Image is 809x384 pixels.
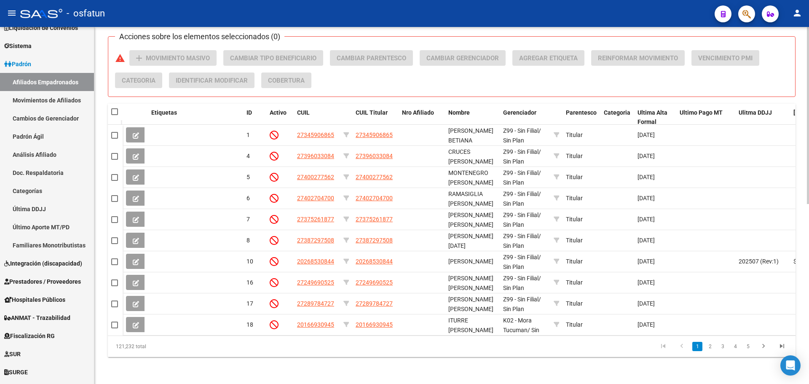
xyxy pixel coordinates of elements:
datatable-header-cell: Parentesco [563,104,600,132]
span: Titular [566,216,583,223]
span: 16 [246,279,253,286]
div: [DATE] [638,236,673,245]
span: Cobertura [268,77,305,84]
button: Movimiento Masivo [129,50,217,66]
span: Activo [270,109,287,116]
span: - osfatun [67,4,105,23]
a: 5 [743,342,753,351]
datatable-header-cell: Nombre [445,104,500,132]
span: CUIL Titular [356,109,388,116]
span: 17 [246,300,253,307]
span: Sistema [4,41,32,51]
span: 20268530844 [356,258,393,265]
span: Padrón [4,59,31,69]
span: 5 [246,174,250,180]
datatable-header-cell: Categoria [600,104,634,132]
span: Nro Afiliado [402,109,434,116]
li: page 4 [729,339,742,354]
span: 4 [246,153,250,159]
span: Identificar Modificar [176,77,248,84]
span: 8 [246,237,250,244]
datatable-header-cell: Ultima Alta Formal [634,104,676,132]
span: Gerenciador [503,109,536,116]
datatable-header-cell: CUIL Titular [352,104,399,132]
datatable-header-cell: Etiquetas [148,104,243,132]
span: 6 [246,195,250,201]
span: ID [246,109,252,116]
span: Vencimiento PMI [698,54,753,62]
span: Titular [566,132,583,138]
span: MONTENEGRO [PERSON_NAME] [448,169,493,186]
span: 20166930945 [356,321,393,328]
span: Z99 - Sin Filial [503,212,538,218]
span: Integración (discapacidad) [4,259,82,268]
span: [PERSON_NAME] BETIANA [448,127,493,144]
span: K02 - Mora Tucuman [503,317,532,333]
span: 20268530844 [297,258,334,265]
button: Cobertura [261,73,311,88]
span: Fiscalización RG [4,331,55,341]
span: 27375261877 [297,216,334,223]
span: Ultimo Pago MT [680,109,723,116]
mat-icon: warning [115,53,125,63]
span: 27387297508 [356,237,393,244]
button: Cambiar Parentesco [330,50,413,66]
span: Titular [566,237,583,244]
div: 121,232 total [108,336,244,357]
span: ITURRE [PERSON_NAME] [448,317,493,333]
li: page 3 [716,339,729,354]
span: SURGE [4,368,28,377]
a: 2 [705,342,715,351]
span: [PERSON_NAME][DATE] [PERSON_NAME] [448,233,493,259]
span: 27400277562 [356,174,393,180]
span: 27387297508 [297,237,334,244]
a: go to first page [655,342,671,351]
datatable-header-cell: Activo [266,104,294,132]
span: Z99 - Sin Filial [503,169,538,176]
span: Z99 - Sin Filial [503,275,538,282]
datatable-header-cell: Ultimo Pago MT [676,104,735,132]
button: Cambiar Gerenciador [420,50,506,66]
span: Cambiar Parentesco [337,54,406,62]
span: 27249690525 [356,279,393,286]
span: Titular [566,174,583,180]
span: 27289784727 [297,300,334,307]
span: SUR [4,349,21,359]
span: [PERSON_NAME] [PERSON_NAME] [448,296,493,312]
mat-icon: menu [7,8,17,18]
div: [DATE] [638,320,673,330]
datatable-header-cell: Gerenciador [500,104,550,132]
span: Z99 - Sin Filial [503,191,538,197]
span: 27396033084 [356,153,393,159]
span: Titular [566,195,583,201]
span: 27402704700 [297,195,334,201]
span: Z99 - Sin Filial [503,254,538,260]
span: Titular [566,279,583,286]
div: [DATE] [638,257,673,266]
span: [PERSON_NAME] [PERSON_NAME] [448,212,493,228]
div: [DATE] [638,193,673,203]
div: [DATE] [638,172,673,182]
span: CRUCES [PERSON_NAME] [448,148,493,165]
span: 20166930945 [297,321,334,328]
span: Nombre [448,109,470,116]
span: 27402704700 [356,195,393,201]
span: Movimiento Masivo [146,54,210,62]
button: Identificar Modificar [169,73,254,88]
span: Z99 - Sin Filial [503,148,538,155]
span: 27400277562 [297,174,334,180]
a: go to last page [774,342,790,351]
span: Ulitma DDJJ [739,109,772,116]
span: Z99 - Sin Filial [503,127,538,134]
span: Cambiar Gerenciador [426,54,499,62]
span: Reinformar Movimiento [598,54,678,62]
span: 7 [246,216,250,223]
span: 27375261877 [356,216,393,223]
span: ANMAT - Trazabilidad [4,313,70,322]
datatable-header-cell: CUIL [294,104,340,132]
button: Agregar Etiqueta [512,50,584,66]
span: Parentesco [566,109,597,116]
span: Z99 - Sin Filial [503,233,538,239]
a: 4 [730,342,740,351]
li: page 5 [742,339,754,354]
